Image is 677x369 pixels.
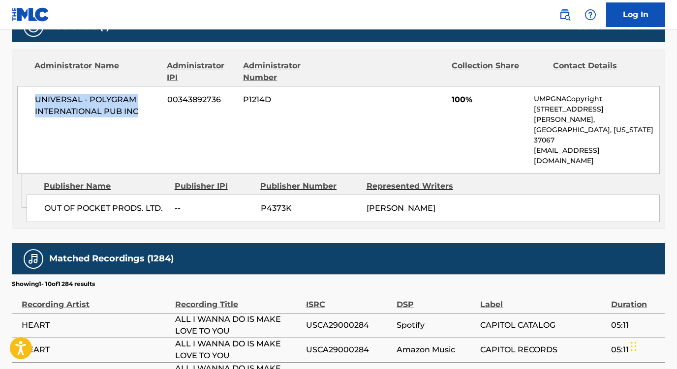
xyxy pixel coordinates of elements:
[167,60,236,84] div: Administrator IPI
[553,60,647,84] div: Contact Details
[306,344,392,356] span: USCA29000284
[306,319,392,331] span: USCA29000284
[606,2,665,27] a: Log In
[175,313,301,337] span: ALL I WANNA DO IS MAKE LOVE TO YOU
[480,319,606,331] span: CAPITOL CATALOG
[367,203,435,213] span: [PERSON_NAME]
[12,280,95,288] p: Showing 1 - 10 of 1 284 results
[397,319,476,331] span: Spotify
[534,104,659,125] p: [STREET_ADDRESS][PERSON_NAME],
[175,180,253,192] div: Publisher IPI
[555,5,575,25] a: Public Search
[22,344,170,356] span: HEART
[480,344,606,356] span: CAPITOL RECORDS
[175,202,253,214] span: --
[611,319,660,331] span: 05:11
[12,7,50,22] img: MLC Logo
[534,94,659,104] p: UMPGNACopyright
[306,288,392,311] div: ISRC
[480,288,606,311] div: Label
[452,60,546,84] div: Collection Share
[585,9,596,21] img: help
[44,180,167,192] div: Publisher Name
[49,253,174,264] h5: Matched Recordings (1284)
[243,94,337,106] span: P1214D
[534,125,659,145] p: [GEOGRAPHIC_DATA], [US_STATE] 37067
[581,5,600,25] div: Help
[611,288,660,311] div: Duration
[167,94,236,106] span: 00343892736
[452,94,526,106] span: 100%
[175,288,301,311] div: Recording Title
[534,145,659,166] p: [EMAIL_ADDRESS][DOMAIN_NAME]
[28,253,39,265] img: Matched Recordings
[243,60,337,84] div: Administrator Number
[611,344,660,356] span: 05:11
[34,60,159,84] div: Administrator Name
[625,22,646,31] span: 100 %
[631,332,637,361] div: Glisser
[367,180,465,192] div: Represented Writers
[22,288,170,311] div: Recording Artist
[397,288,476,311] div: DSP
[559,9,571,21] img: search
[35,94,160,117] span: UNIVERSAL - POLYGRAM INTERNATIONAL PUB INC
[44,202,167,214] span: OUT OF POCKET PRODS. LTD.
[628,322,677,369] div: Widget de chat
[628,322,677,369] iframe: Chat Widget
[261,202,359,214] span: P4373K
[260,180,359,192] div: Publisher Number
[22,319,170,331] span: HEART
[397,344,476,356] span: Amazon Music
[175,338,301,362] span: ALL I WANNA DO IS MAKE LOVE TO YOU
